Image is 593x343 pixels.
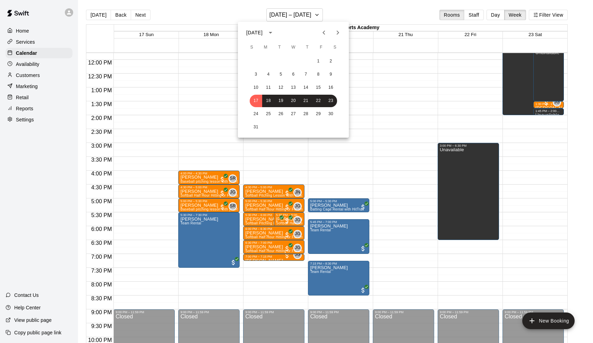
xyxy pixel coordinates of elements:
span: Wednesday [287,41,300,54]
button: 5 [275,68,287,81]
button: Previous month [317,26,331,40]
span: Monday [259,41,272,54]
button: 16 [325,82,337,94]
button: calendar view is open, switch to year view [265,27,276,38]
button: 2 [325,55,337,68]
button: 19 [275,95,287,107]
span: Saturday [329,41,341,54]
button: 17 [250,95,262,107]
button: 30 [325,108,337,120]
button: 14 [300,82,312,94]
button: 6 [287,68,300,81]
button: 13 [287,82,300,94]
span: Tuesday [273,41,286,54]
button: 18 [262,95,275,107]
button: 31 [250,121,262,134]
span: Sunday [246,41,258,54]
button: 29 [312,108,325,120]
button: 22 [312,95,325,107]
span: Thursday [301,41,313,54]
button: 27 [287,108,300,120]
button: 10 [250,82,262,94]
button: 15 [312,82,325,94]
button: 8 [312,68,325,81]
button: 11 [262,82,275,94]
button: 28 [300,108,312,120]
button: 21 [300,95,312,107]
button: 3 [250,68,262,81]
button: 23 [325,95,337,107]
button: 26 [275,108,287,120]
button: 12 [275,82,287,94]
button: 25 [262,108,275,120]
button: Next month [331,26,345,40]
button: 24 [250,108,262,120]
button: 9 [325,68,337,81]
button: 20 [287,95,300,107]
span: Friday [315,41,327,54]
button: 4 [262,68,275,81]
div: [DATE] [246,29,263,36]
button: 1 [312,55,325,68]
button: 7 [300,68,312,81]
